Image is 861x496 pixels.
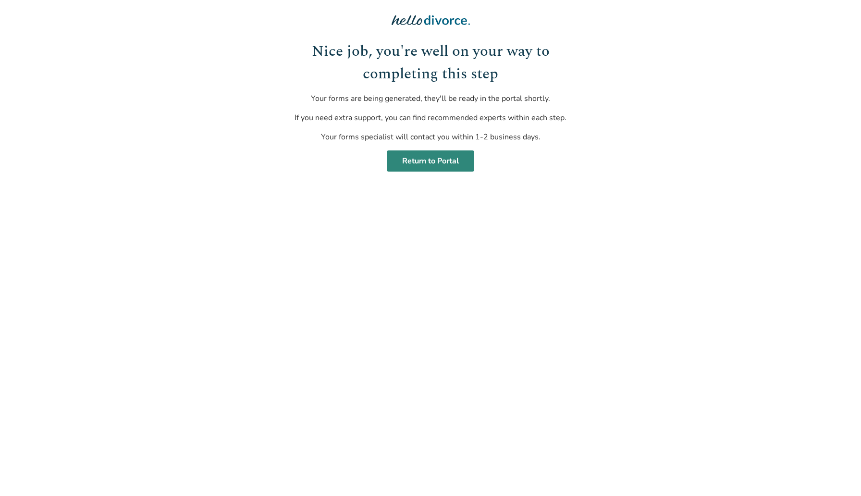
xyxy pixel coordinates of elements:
a: Return to Portal [387,150,474,172]
p: Your forms specialist will contact you within 1-2 business days. [286,131,576,143]
p: Your forms are being generated, they'll be ready in the portal shortly. [286,93,576,104]
iframe: Chat Widget [813,450,861,496]
p: If you need extra support, you can find recommended experts within each step. [286,112,576,124]
h1: Nice job, you're well on your way to completing this step [286,40,576,85]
